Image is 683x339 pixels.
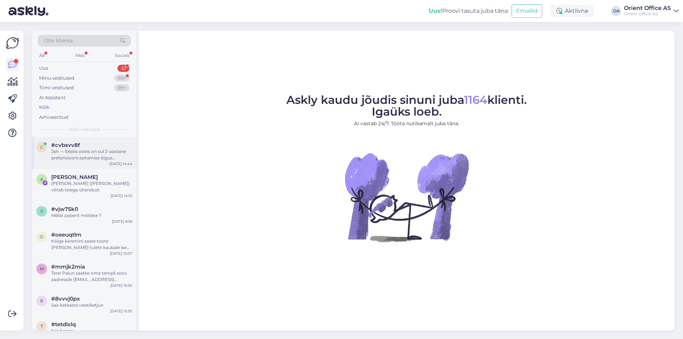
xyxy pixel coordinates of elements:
div: All [38,51,46,60]
div: Minu vestlused [39,75,74,82]
img: No Chat active [343,133,471,261]
span: #8vvvj0px [51,296,80,302]
div: [DATE] 16:30 [110,283,132,288]
span: 1164 [464,93,487,107]
span: v [40,208,43,214]
span: 8 [40,298,43,303]
div: Web [74,51,86,60]
span: Otsi kliente [44,37,73,44]
span: #vjw75kl1 [51,206,78,212]
div: Tere! Palun saatke oma templi soov aadressile [EMAIL_ADDRESS][DOMAIN_NAME] ja koostame teile [DEM... [51,270,132,283]
span: #cvbsvv8f [51,142,80,148]
a: Orient Office ASOrient Office AS [624,5,679,17]
div: Orient Office AS [624,11,671,17]
div: Saa katkasta viestiketjun [51,302,132,308]
span: Aavi Kallakas [51,174,98,180]
div: Socials [113,51,131,60]
div: 99+ [114,75,129,82]
b: Uus! [429,7,442,14]
div: Proovi tasuta juba täna: [429,7,509,15]
div: [PERSON_NAME] ([PERSON_NAME]) võtab teiega ühendust [51,180,132,193]
div: Kõik [39,104,49,111]
div: Millist paberit mõtlete ? [51,212,132,219]
span: o [40,234,43,239]
span: Askly kaudu jõudis sinuni juba klienti. Igaüks loeb. [286,93,527,118]
div: head aega [51,328,132,334]
div: Kõige kiiremini saate toote [PERSON_NAME] tulete kaubale ise lattu järgi, kulleri [GEOGRAPHIC_DAT... [51,238,132,251]
div: [DATE] 10:07 [110,251,132,256]
div: Jah — Eestis ostes on sul 2-aastane pretensiooni esitamise õigus (tarbijaõiguste seadusest tulene... [51,148,132,161]
span: #mmjk2mia [51,264,85,270]
div: AI Assistent [39,94,65,101]
div: 99+ [114,84,129,91]
div: Aktiivne [551,5,594,17]
span: A [40,176,43,182]
p: AI vastab 24/7. Tööta nutikamalt juba täna. [286,120,527,127]
div: Tiimi vestlused [39,84,74,91]
span: #oeeuqtlm [51,232,81,238]
button: Emailid [512,4,542,18]
div: 32 [117,65,129,72]
div: [DATE] 9:56 [112,219,132,224]
div: [DATE] 15:30 [110,308,132,314]
div: [DATE] 14:10 [111,193,132,198]
span: m [40,266,44,271]
div: OA [611,6,621,16]
span: c [40,144,43,150]
span: #tetdlxlq [51,321,76,328]
div: [DATE] 14:44 [110,161,132,166]
span: Kõik vestlused [69,126,100,133]
div: Orient Office AS [624,5,671,11]
img: Askly Logo [6,36,19,50]
div: Uus [39,65,48,72]
div: Arhiveeritud [39,114,68,121]
span: t [41,324,43,329]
